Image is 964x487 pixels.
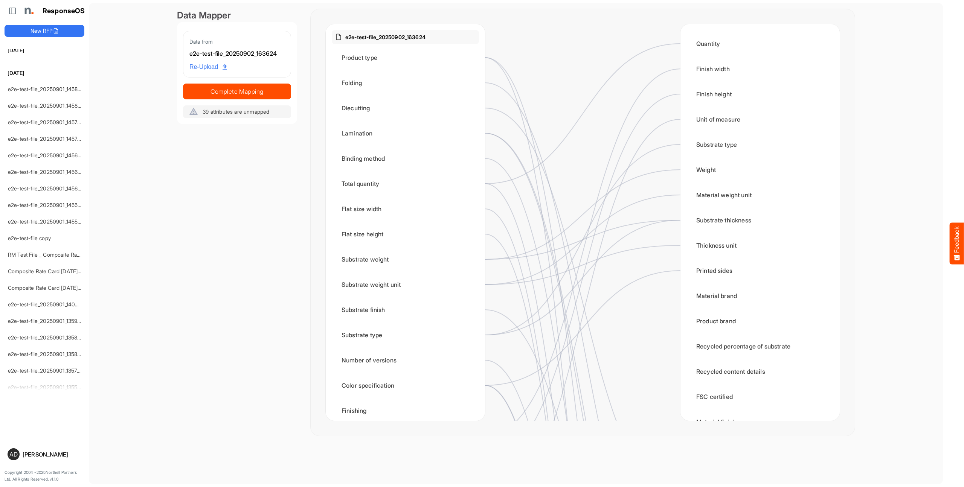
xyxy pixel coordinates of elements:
a: RM Test File _ Composite Rate Card [DATE] [8,251,113,258]
a: Composite Rate Card [DATE]_smaller [8,268,97,274]
div: Data from [189,37,285,46]
div: Unit of measure [686,108,834,131]
div: Binding method [332,147,479,170]
a: Composite Rate Card [DATE]_smaller [8,285,97,291]
div: Weight [686,158,834,181]
div: Substrate thickness [686,208,834,232]
div: Folding [332,71,479,94]
h6: [DATE] [5,69,84,77]
a: e2e-test-file_20250901_145838 [8,86,84,92]
div: Recycled percentage of substrate [686,335,834,358]
span: 39 attributes are unmapped [203,108,269,115]
div: Flat size width [332,197,479,221]
div: Substrate type [686,133,834,156]
div: Product type [332,46,479,69]
div: Product brand [686,309,834,333]
a: e2e-test-file_20250901_145817 [8,102,82,109]
div: Total quantity [332,172,479,195]
a: e2e-test-file_20250901_145636 [8,169,84,175]
div: Finish height [686,82,834,106]
span: Complete Mapping [183,86,291,97]
a: e2e-test-file copy [8,235,51,241]
a: e2e-test-file_20250901_145754 [8,119,84,125]
div: Lamination [332,122,479,145]
div: Data Mapper [177,9,297,22]
a: e2e-test-file_20250901_135720 [8,367,84,374]
div: Material brand [686,284,834,307]
a: e2e-test-file_20250901_145657 [8,152,84,158]
div: Substrate type [332,323,479,347]
div: Number of versions [332,349,479,372]
h6: [DATE] [5,46,84,55]
div: Recycled content details [686,360,834,383]
div: Finishing [332,399,479,422]
img: Northell [21,3,36,18]
div: Color specification [332,374,479,397]
div: FSC certified [686,385,834,408]
div: Substrate weight [332,248,479,271]
div: Printed sides [686,259,834,282]
p: e2e-test-file_20250902_163624 [345,33,426,41]
p: Copyright 2004 - 2025 Northell Partners Ltd. All Rights Reserved. v 1.1.0 [5,469,84,482]
div: Material finish [686,410,834,434]
div: Quantity [686,32,834,55]
div: Finish width [686,57,834,81]
span: AD [9,451,18,457]
button: Feedback [950,223,964,265]
div: Substrate weight unit [332,273,479,296]
a: e2e-test-file_20250901_135859 [8,334,84,341]
div: Diecutting [332,96,479,120]
button: New RFP [5,25,84,37]
a: e2e-test-file_20250901_135935 [8,318,84,324]
div: [PERSON_NAME] [23,452,81,457]
div: Thickness unit [686,234,834,257]
a: e2e-test-file_20250901_145552 [8,202,84,208]
a: e2e-test-file_20250901_145726 [8,135,84,142]
a: e2e-test-file_20250901_145615 [8,185,83,192]
button: Complete Mapping [183,84,291,99]
div: Flat size height [332,222,479,246]
div: e2e-test-file_20250902_163624 [189,49,285,59]
h1: ResponseOS [43,7,85,15]
a: e2e-test-file_20250901_140009 [8,301,85,307]
span: Re-Upload [189,62,227,72]
a: e2e-test-file_20250901_145529 [8,218,84,225]
div: Material weight unit [686,183,834,207]
div: Substrate finish [332,298,479,321]
a: Re-Upload [186,60,230,74]
a: e2e-test-file_20250901_135827 [8,351,83,357]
